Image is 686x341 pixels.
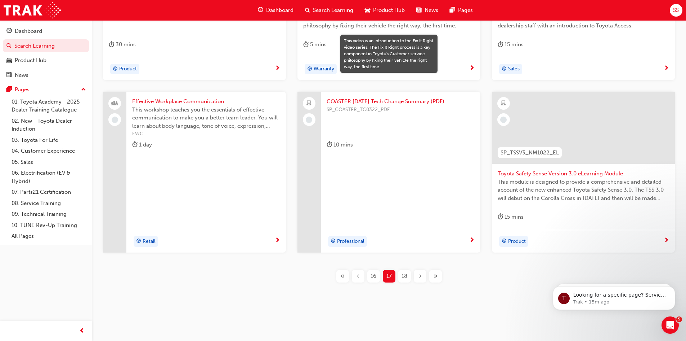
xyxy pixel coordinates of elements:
button: Pages [3,83,89,96]
span: Search Learning [313,6,353,14]
iframe: Intercom live chat [662,316,679,334]
a: car-iconProduct Hub [359,3,411,18]
a: News [3,69,89,82]
div: 5 mins [303,40,327,49]
span: Toyota Safety Sense Version 3.0 eLearning Module [498,170,669,178]
a: 04. Customer Experience [9,145,89,157]
span: next-icon [664,237,669,244]
iframe: Intercom notifications message [542,271,686,322]
span: learningRecordVerb_NONE-icon [500,117,507,123]
span: 17 [386,272,392,280]
span: people-icon [112,99,117,108]
button: Previous page [350,270,366,283]
span: car-icon [6,57,12,64]
span: learningRecordVerb_NONE-icon [306,117,312,123]
span: duration-icon [132,140,138,149]
span: guage-icon [258,6,263,15]
span: learningResourceType_ELEARNING-icon [501,99,506,108]
span: News [425,6,438,14]
a: Product Hub [3,54,89,67]
div: News [15,71,28,79]
button: Page 16 [366,270,381,283]
a: guage-iconDashboard [252,3,299,18]
a: 05. Sales [9,157,89,168]
button: SS [670,4,682,17]
div: Dashboard [15,27,42,35]
span: next-icon [469,65,475,72]
div: 30 mins [109,40,136,49]
span: target-icon [113,65,118,74]
span: This workshop teaches you the essentials of effective communication to make you a better team lea... [132,106,280,130]
a: news-iconNews [411,3,444,18]
span: Professional [337,237,364,246]
span: next-icon [664,65,669,72]
span: Product [508,237,526,246]
span: next-icon [275,65,280,72]
a: search-iconSearch Learning [299,3,359,18]
span: COASTER [DATE] Tech Change Summary (PDF) [327,97,475,106]
span: duration-icon [109,40,114,49]
span: 18 [402,272,407,280]
button: Next page [412,270,428,283]
a: 06. Electrification (EV & Hybrid) [9,167,89,187]
span: learningRecordVerb_NONE-icon [112,117,118,123]
span: Warranty [314,65,334,73]
span: SP_TSSV3_NM1022_EL [501,149,559,157]
button: Page 18 [397,270,412,283]
a: SP_TSSV3_NM1022_ELToyota Safety Sense Version 3.0 eLearning ModuleThis module is designed to prov... [492,92,675,253]
span: Sales [508,65,520,73]
span: duration-icon [498,40,503,49]
div: 1 day [132,140,152,149]
a: 01. Toyota Academy - 2025 Dealer Training Catalogue [9,96,89,115]
span: guage-icon [6,28,12,35]
a: All Pages [9,231,89,242]
span: duration-icon [303,40,309,49]
button: Page 17 [381,270,397,283]
span: next-icon [469,237,475,244]
span: 16 [371,272,376,280]
span: target-icon [136,237,141,246]
span: target-icon [307,65,312,74]
span: duration-icon [327,140,332,149]
span: search-icon [305,6,310,15]
span: next-icon [275,237,280,244]
span: Retail [143,237,156,246]
div: 10 mins [327,140,353,149]
span: « [341,272,345,280]
span: target-icon [502,237,507,246]
span: SS [673,6,679,14]
span: Dashboard [266,6,293,14]
div: 15 mins [498,40,524,49]
span: target-icon [502,65,507,74]
a: 02. New - Toyota Dealer Induction [9,115,89,135]
span: › [419,272,421,280]
span: » [434,272,438,280]
a: 10. TUNE Rev-Up Training [9,220,89,231]
div: Product Hub [15,56,46,65]
a: pages-iconPages [444,3,479,18]
a: 07. Parts21 Certification [9,187,89,198]
span: Pages [458,6,473,14]
span: This module is designed to provide a comprehensive and detailed account of the new enhanced Toyot... [498,178,669,202]
span: EWC [132,130,280,138]
span: up-icon [81,85,86,95]
button: First page [335,270,350,283]
a: Search Learning [3,39,89,53]
a: Trak [4,2,61,18]
a: COASTER [DATE] Tech Change Summary (PDF)SP_COASTER_TC0322_PDFduration-icon 10 minstarget-iconProf... [297,92,480,253]
span: SP_COASTER_TC0322_PDF [327,106,475,114]
span: Effective Workplace Communication [132,97,280,106]
div: 15 mins [498,213,524,222]
span: search-icon [6,43,12,49]
div: Pages [15,86,30,94]
span: laptop-icon [306,99,311,108]
span: duration-icon [498,213,503,222]
button: DashboardSearch LearningProduct HubNews [3,23,89,83]
button: Last page [428,270,443,283]
span: pages-icon [450,6,455,15]
span: ‹ [357,272,359,280]
a: Effective Workplace CommunicationThis workshop teaches you the essentials of effective communicat... [103,92,286,253]
span: pages-icon [6,87,12,93]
